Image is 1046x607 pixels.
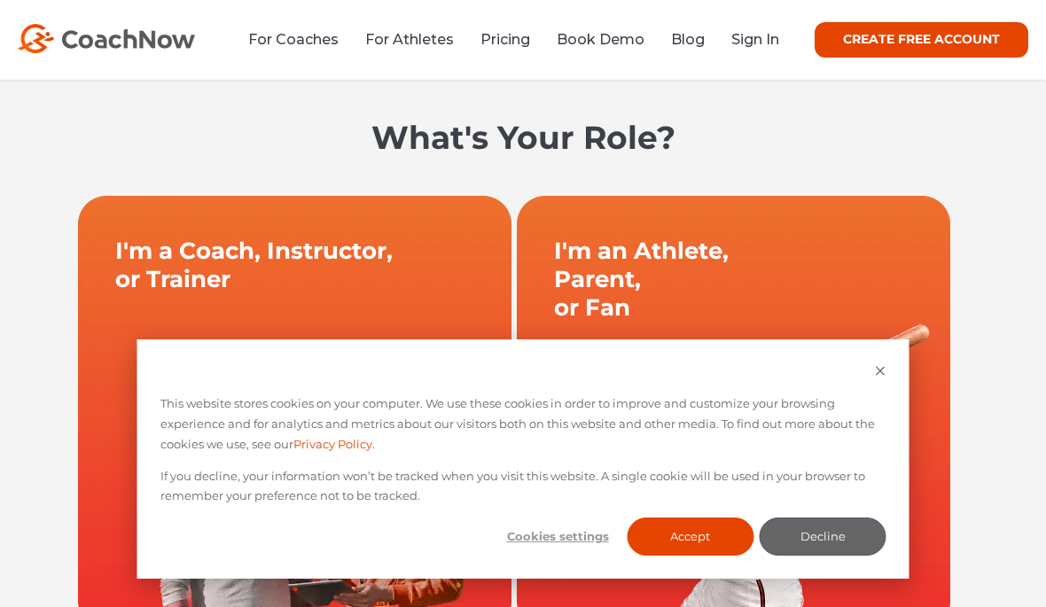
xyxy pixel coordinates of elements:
[160,466,886,507] p: If you decline, your information won’t be tracked when you visit this website. A single cookie wi...
[137,339,909,579] div: Cookie banner
[365,31,454,48] a: For Athletes
[760,518,886,556] button: Decline
[815,22,1028,58] a: CREATE FREE ACCOUNT
[671,31,705,48] a: Blog
[248,31,339,48] a: For Coaches
[480,31,530,48] a: Pricing
[18,24,195,53] img: CoachNow Logo
[160,393,886,454] p: This website stores cookies on your computer. We use these cookies in order to improve and custom...
[293,434,372,455] a: Privacy Policy
[875,362,886,383] button: Dismiss cookie banner
[731,31,779,48] a: Sign In
[557,31,644,48] a: Book Demo
[495,518,621,556] button: Cookies settings
[627,518,753,556] button: Accept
